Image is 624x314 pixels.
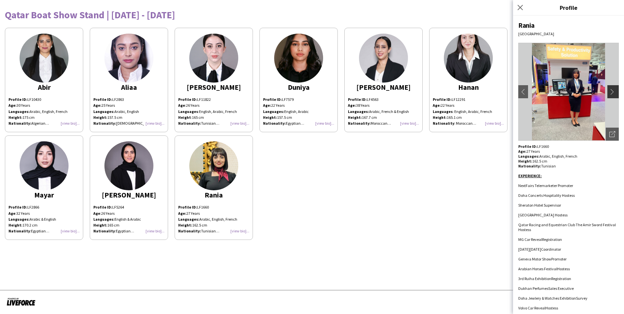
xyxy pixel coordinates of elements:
strong: Nationality: [178,121,201,126]
img: thumb-3f5721cb-bd9a-49c1-bd8d-44c4a3b8636f.jpg [274,34,323,83]
strong: Height: [8,223,23,228]
div: Aliaa [93,84,164,90]
li: Sales Executive [518,286,619,291]
b: Nationality [93,228,115,233]
span: Geneva Motor Show [518,257,551,261]
strong: Languages: [263,109,284,114]
li: Qatar Racing and Equestrian Club The Amir Sword Festival Hostess [518,222,619,232]
strong: Languages: [178,217,199,222]
div: Qatar Boat Show Stand | [DATE] - [DATE] [5,10,619,20]
strong: Age: [518,149,526,154]
li: Doha Concerts Hospitality Hostess [518,193,619,198]
img: Powered by Liveforce [7,297,36,306]
strong: Age: [178,211,186,216]
p: LF7579 [263,97,334,102]
strong: Profile ID: [518,144,537,149]
div: Mayar [8,192,80,198]
b: Age [93,211,100,216]
strong: Languages: [8,217,30,222]
strong: Profile ID: [8,97,27,102]
li: Hostess [518,306,619,310]
p: Arabic & English 170.2 cm [8,216,80,228]
p: 38 Years Arabic, French & English 167.7 cm Moroccan [348,102,419,126]
span: Egyptian [31,228,49,233]
strong: Profile ID: [93,205,112,210]
span: : [178,109,199,114]
p: LF12291 [433,97,504,102]
strong: Languages: [93,109,115,114]
strong: Languages: [93,217,115,222]
b: Height: [433,115,447,120]
strong: Nationality: [518,164,541,168]
span: 3rd Ruiha Exhibition [518,276,551,281]
strong: Languages: [518,154,539,159]
div: Rania [178,192,249,198]
strong: Height: [263,115,277,120]
b: Age: [433,103,441,108]
li: Survey [518,296,619,301]
span: : [93,211,101,216]
img: thumb-165579915162b17d6f24db5.jpg [104,34,153,83]
p: LF11822 [178,97,249,108]
span: 32 Years [16,211,30,216]
span: 165 cm [192,115,204,120]
p: 27 Years Arabic, English, French 162.5 cm Tunisian [178,211,249,234]
strong: Age: [8,103,17,108]
span: : [8,211,16,216]
span: : [178,103,186,108]
strong: Height: [348,115,362,120]
div: Open photos pop-in [606,128,619,141]
strong: Nationality: [348,121,371,126]
div: [PERSON_NAME] [348,84,419,90]
p: LF2866 [8,204,80,210]
strong: Height: [178,223,192,228]
p: LF2863 [93,97,164,102]
span: : [8,228,31,233]
p: English & Arabic 165 cm [93,216,164,228]
p: 22 Years : English, Arabic, French 165.1 cm : Moroccan [433,102,504,126]
span: [DATE][DATE] [518,247,541,252]
img: thumb-fc3e0976-9115-4af5-98af-bfaaaaa2f1cd.jpg [20,34,69,83]
span: : [178,115,192,120]
b: Profile ID: [433,97,452,102]
span: Volvo Car Reveal [518,306,545,310]
img: thumb-e3c10a19-f364-457c-bf96-69d5c6b3dafc.jpg [189,34,238,83]
b: Languages [433,109,453,114]
h3: Profile [513,3,624,12]
span: Egyptian [116,228,134,233]
div: [PERSON_NAME] [93,192,164,198]
span: 26 Years [186,103,199,108]
img: thumb-5b96b244-b851-4c83-a1a2-d1307e99b29f.jpg [444,34,493,83]
span: 26 Years [101,211,115,216]
p: LF1660 [518,144,619,149]
span: : [93,228,116,233]
b: Nationality [8,228,30,233]
strong: Profile ID: [8,205,27,210]
b: Height [178,115,191,120]
strong: Profile ID: [178,205,197,210]
img: thumb-35d2da39-8be6-4824-85cb-2cf367f06589.png [20,141,69,190]
p: Tunisian [178,120,249,126]
div: Abir [8,84,80,90]
li: Hostess [518,266,619,271]
span: English, Arabic, French [199,109,237,114]
p: LF1660 [178,204,249,210]
strong: Height: [93,115,107,120]
li: NextFairs Telemarketer Promoter [518,183,619,188]
strong: Height: [518,159,532,164]
li: Registration [518,276,619,281]
b: Age [178,103,185,108]
span: Doha Jewlery & Watches Exhibition [518,296,576,301]
b: Age [8,211,15,216]
span: MG Car Reveal [518,237,542,242]
div: [GEOGRAPHIC_DATA] [518,31,619,36]
img: thumb-ae90b02f-0bb0-4213-b908-a8d1efd67100.jpg [189,141,238,190]
img: thumb-9b6fd660-ba35-4b88-a194-5e7aedc5b98e.png [359,34,408,83]
p: LF5264 [93,204,164,210]
span: Dukhan Perfumes [518,286,548,291]
u: Experience: [518,173,542,178]
strong: Languages: [348,109,369,114]
p: 25 Years Arabic, English 157.5 cm [DEMOGRAPHIC_DATA] [93,102,164,126]
strong: Languages: [8,109,30,114]
strong: Height: [93,223,107,228]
